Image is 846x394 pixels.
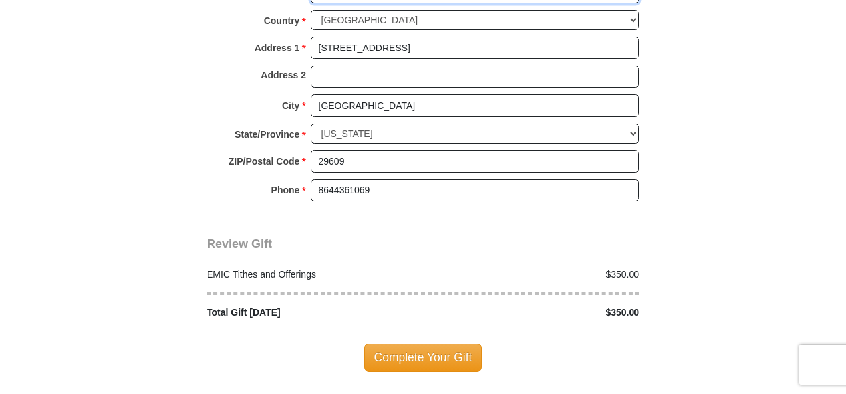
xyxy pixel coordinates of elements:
span: Review Gift [207,237,272,250]
strong: ZIP/Postal Code [229,152,300,171]
div: Total Gift [DATE] [200,306,424,320]
strong: Address 1 [255,39,300,57]
div: EMIC Tithes and Offerings [200,268,424,282]
div: $350.00 [423,268,646,282]
strong: Country [264,11,300,30]
strong: Phone [271,181,300,199]
strong: City [282,96,299,115]
div: $350.00 [423,306,646,320]
strong: State/Province [235,125,299,144]
strong: Address 2 [261,66,306,84]
span: Complete Your Gift [364,344,482,371]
